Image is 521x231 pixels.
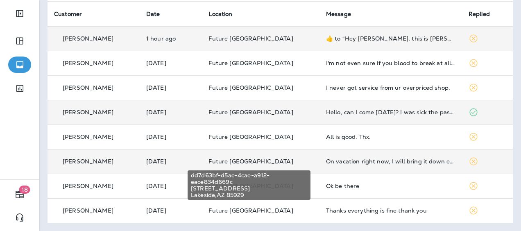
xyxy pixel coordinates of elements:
[63,158,113,165] p: [PERSON_NAME]
[146,60,195,66] p: Aug 17, 2025 11:18 AM
[326,158,455,165] div: On vacation right now, I will bring it down eventually next week sometime just go over it and get...
[63,183,113,189] p: [PERSON_NAME]
[63,134,113,140] p: [PERSON_NAME]
[326,207,455,214] div: Thanks everything is fine thank you
[191,185,307,192] span: [STREET_ADDRESS]
[208,158,293,165] span: Future [GEOGRAPHIC_DATA]
[54,10,82,18] span: Customer
[8,186,31,203] button: 18
[469,10,490,18] span: Replied
[326,134,455,140] div: All is good. Thx.
[208,10,232,18] span: Location
[326,35,455,42] div: ​👍​ to “ Hey Ceaser, this is Anthony at Future Tire Lakeside. Just a quick heads up—your vehicle ...
[146,84,195,91] p: Aug 16, 2025 10:05 AM
[63,109,113,115] p: [PERSON_NAME]
[146,183,195,189] p: Aug 12, 2025 01:12 PM
[208,84,293,91] span: Future [GEOGRAPHIC_DATA]
[63,35,113,42] p: [PERSON_NAME]
[63,84,113,91] p: [PERSON_NAME]
[19,186,30,194] span: 18
[146,109,195,115] p: Aug 15, 2025 07:04 PM
[208,133,293,140] span: Future [GEOGRAPHIC_DATA]
[63,207,113,214] p: [PERSON_NAME]
[326,109,455,115] div: Hello, can I come Monday? I was sick the past 2 days.
[146,10,160,18] span: Date
[326,183,455,189] div: Ok be there
[326,10,351,18] span: Message
[208,109,293,116] span: Future [GEOGRAPHIC_DATA]
[326,60,455,66] div: I'm not even sure if you blood to break at all. I think you just took my money and sent me on my ...
[208,207,293,214] span: Future [GEOGRAPHIC_DATA]
[326,84,455,91] div: I never got service from ur overpriced shop.
[63,60,113,66] p: [PERSON_NAME]
[208,59,293,67] span: Future [GEOGRAPHIC_DATA]
[191,192,307,198] span: Lakeside , AZ 85929
[208,35,293,42] span: Future [GEOGRAPHIC_DATA]
[146,158,195,165] p: Aug 14, 2025 09:01 AM
[8,5,31,22] button: Expand Sidebar
[146,207,195,214] p: Aug 11, 2025 08:25 AM
[146,134,195,140] p: Aug 15, 2025 06:38 AM
[191,172,307,185] span: dd7d63bf-d5ae-4cae-a912-eace834d669c
[146,35,195,42] p: Aug 18, 2025 01:03 PM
